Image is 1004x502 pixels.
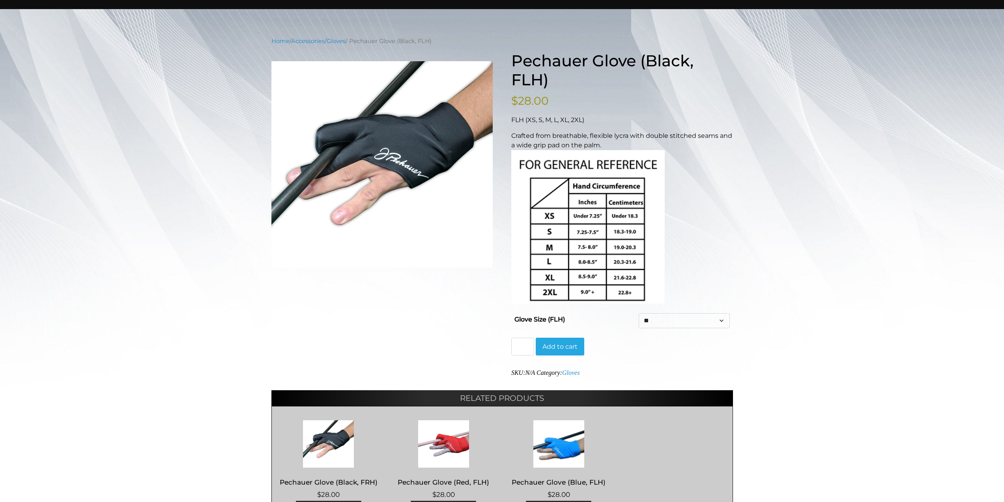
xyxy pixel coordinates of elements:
span: Category: [537,369,580,376]
a: Pechauer Glove (Red, FLH) $28.00 [394,420,493,500]
span: N/A [525,369,535,376]
span: $ [511,94,518,107]
h1: Pechauer Glove (Black, FLH) [511,51,733,89]
h2: Pechauer Glove (Red, FLH) [394,475,493,489]
bdi: 28.00 [432,491,455,498]
span: $ [432,491,436,498]
a: Accessories [291,38,325,45]
a: Home [271,38,290,45]
span: SKU: [511,369,535,376]
span: $ [548,491,552,498]
h2: Pechauer Glove (Blue, FLH) [510,475,608,489]
h2: Pechauer Glove (Black, FRH) [280,475,378,489]
nav: Breadcrumb [271,37,733,45]
bdi: 28.00 [511,94,549,107]
bdi: 28.00 [317,491,340,498]
img: black-glove [271,61,493,267]
img: Pechauer Glove (Red, FLH) [394,420,493,468]
bdi: 28.00 [548,491,570,498]
a: Pechauer Glove (Black, FRH) $28.00 [280,420,378,500]
p: Crafted from breathable, flexible lycra with double stitched seams and a wide grip pad on the palm. [511,131,733,304]
img: Pechauer Glove (Black, FRH) [280,420,378,468]
button: Add to cart [536,338,584,356]
a: Pechauer Glove (Blue, FLH) $28.00 [510,420,608,500]
span: $ [317,491,321,498]
input: Product quantity [511,338,534,356]
label: Glove Size (FLH) [514,313,565,326]
a: Gloves [562,369,580,376]
p: FLH (XS, S, M, L, XL, 2XL) [511,115,733,125]
img: Pechauer Glove (Blue, FLH) [510,420,608,468]
h2: Related products [271,390,733,406]
a: Gloves [327,38,346,45]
